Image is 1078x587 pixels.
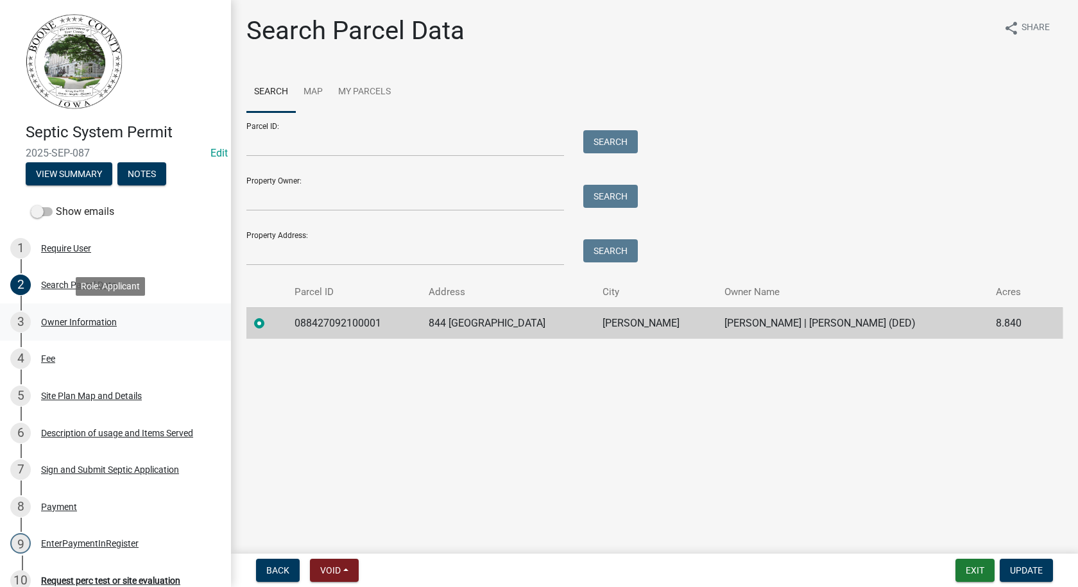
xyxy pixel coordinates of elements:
span: 2025-SEP-087 [26,147,205,159]
label: Show emails [31,204,114,219]
img: Boone County, Iowa [26,13,123,110]
span: Update [1010,565,1043,575]
button: View Summary [26,162,112,185]
div: Owner Information [41,318,117,327]
div: Search Parcel Data [41,280,117,289]
button: Search [583,130,638,153]
div: Description of usage and Items Served [41,429,193,438]
span: Void [320,565,341,575]
i: share [1004,21,1019,36]
td: [PERSON_NAME] [595,307,716,339]
button: Notes [117,162,166,185]
div: Payment [41,502,77,511]
wm-modal-confirm: Edit Application Number [210,147,228,159]
div: 1 [10,238,31,259]
button: Update [1000,559,1053,582]
div: 2 [10,275,31,295]
h4: Septic System Permit [26,123,221,142]
h1: Search Parcel Data [246,15,465,46]
button: Exit [955,559,995,582]
span: Share [1022,21,1050,36]
th: Owner Name [717,277,989,307]
th: Acres [988,277,1042,307]
a: Edit [210,147,228,159]
td: [PERSON_NAME] | [PERSON_NAME] (DED) [717,307,989,339]
div: 7 [10,459,31,480]
th: Address [421,277,595,307]
td: 8.840 [988,307,1042,339]
div: Request perc test or site evaluation [41,576,180,585]
div: Fee [41,354,55,363]
div: 3 [10,312,31,332]
wm-modal-confirm: Notes [117,169,166,180]
div: 6 [10,423,31,443]
a: Search [246,72,296,113]
td: 844 [GEOGRAPHIC_DATA] [421,307,595,339]
button: Back [256,559,300,582]
div: Role: Applicant [76,277,145,296]
div: Sign and Submit Septic Application [41,465,179,474]
a: My Parcels [330,72,398,113]
div: 8 [10,497,31,517]
a: Map [296,72,330,113]
div: Require User [41,244,91,253]
div: EnterPaymentInRegister [41,539,139,548]
button: Search [583,185,638,208]
td: 088427092100001 [287,307,421,339]
span: Back [266,565,289,575]
div: Site Plan Map and Details [41,391,142,400]
div: 4 [10,348,31,369]
div: 9 [10,533,31,554]
th: City [595,277,716,307]
wm-modal-confirm: Summary [26,169,112,180]
button: Void [310,559,359,582]
button: Search [583,239,638,262]
div: 5 [10,386,31,406]
th: Parcel ID [287,277,421,307]
button: shareShare [993,15,1060,40]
